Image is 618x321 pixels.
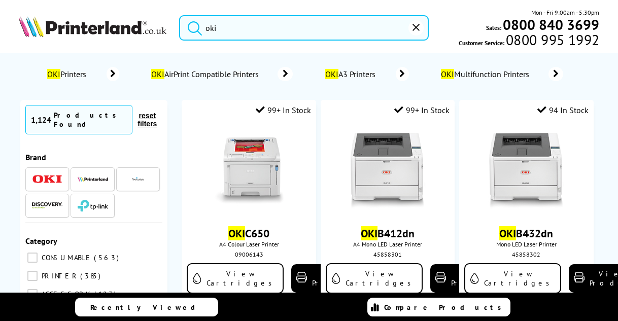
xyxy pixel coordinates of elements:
span: 123 [94,290,119,299]
img: Navigator [131,173,144,186]
input: PRINTER 385 [27,271,38,281]
a: View Cartridges [326,263,423,294]
span: PRINTER [39,271,79,280]
span: Recently Viewed [90,303,205,312]
a: Printerland Logo [19,16,167,39]
img: Printerland [78,176,108,182]
div: 45858302 [467,251,586,258]
span: Brand [25,152,46,162]
input: ACCESSORY 123 [27,289,38,299]
img: oki-b432dn-front-small.jpg [488,133,564,209]
button: reset filters [132,111,162,128]
b: 0800 840 3699 [503,15,599,34]
span: A4 Colour Laser Printer [187,240,311,248]
div: Products Found [54,111,127,129]
span: A4 Mono LED Laser Printer [326,240,450,248]
span: A3 Printers [323,69,381,79]
span: Sales: [486,23,501,32]
div: 99+ In Stock [394,105,450,115]
mark: OKI [499,226,516,240]
mark: OKI [151,69,164,79]
input: CONSUMABLE 563 [27,253,38,263]
span: Multifunction Printers [439,69,533,79]
a: OKIB412dn [361,226,415,240]
a: OKIAirPrint Compatible Printers [150,67,293,81]
mark: OKI [47,69,60,79]
img: Printerland Logo [19,16,167,37]
a: Compare Products [367,298,510,316]
span: 0800 995 1992 [504,35,599,45]
a: OKIPrinters [45,67,119,81]
img: oki-b412dn-front-small.jpg [350,133,426,209]
span: Customer Service: [459,35,599,48]
span: ACCESSORY [39,290,93,299]
a: 0800 840 3699 [501,20,599,29]
span: 563 [94,253,121,262]
a: OKIC650 [228,226,269,240]
a: OKIB432dn [499,226,553,240]
img: Discovery [32,202,62,208]
div: 45858301 [328,251,448,258]
img: OKI [32,175,62,184]
a: View Cartridges [464,263,561,294]
span: 1,124 [31,115,51,125]
mark: OKI [441,69,454,79]
img: OKI-C650-Front-Facing-Small.jpg [211,133,287,209]
mark: OKI [228,226,245,240]
div: 94 In Stock [537,105,589,115]
span: 385 [80,271,103,280]
a: View Product [291,264,367,293]
mark: OKI [325,69,338,79]
mark: OKI [361,226,377,240]
span: Printers [45,69,91,79]
a: View Product [430,264,506,293]
span: Mon - Fri 9:00am - 5:30pm [531,8,599,17]
span: CONSUMABLE [39,253,93,262]
span: Category [25,236,57,246]
a: Recently Viewed [75,298,218,316]
span: AirPrint Compatible Printers [150,69,262,79]
a: OKIMultifunction Printers [439,67,563,81]
div: 99+ In Stock [256,105,311,115]
span: Compare Products [384,303,507,312]
span: Mono LED Laser Printer [464,240,589,248]
input: Search product or brand [179,15,428,41]
img: TP-Link [78,200,108,211]
a: View Cartridges [187,263,284,294]
div: 09006143 [189,251,308,258]
a: OKIA3 Printers [323,67,409,81]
